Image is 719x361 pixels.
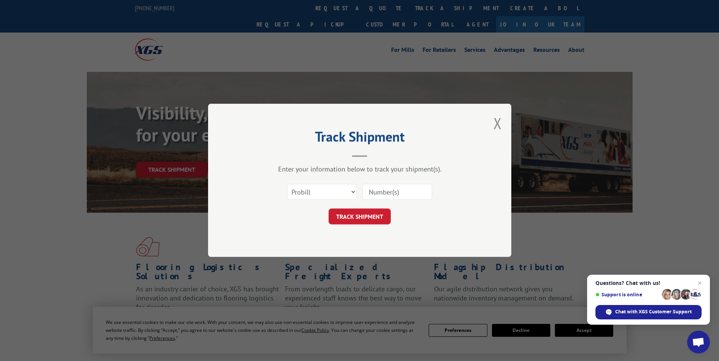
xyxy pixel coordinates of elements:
[695,279,704,288] span: Close chat
[595,292,659,297] span: Support is online
[246,131,473,146] h2: Track Shipment
[615,308,692,315] span: Chat with XGS Customer Support
[246,165,473,174] div: Enter your information below to track your shipment(s).
[362,184,432,200] input: Number(s)
[329,209,391,225] button: TRACK SHIPMENT
[687,331,710,353] div: Open chat
[595,280,702,286] span: Questions? Chat with us!
[493,113,502,133] button: Close modal
[595,305,702,319] div: Chat with XGS Customer Support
